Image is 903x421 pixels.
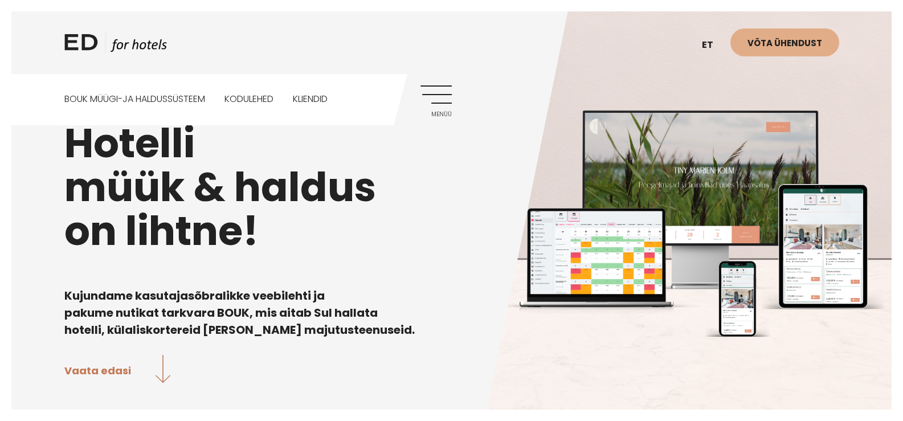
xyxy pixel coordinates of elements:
a: et [696,31,730,59]
a: ED HOTELS [64,31,167,60]
a: BOUK MÜÜGI-JA HALDUSSÜSTEEM [64,74,205,125]
span: Menüü [420,111,452,118]
a: Kliendid [293,74,328,125]
b: Kujundame kasutajasõbralikke veebilehti ja pakume nutikat tarkvara BOUK, mis aitab Sul hallata ho... [64,288,415,338]
a: Võta ühendust [730,28,839,56]
a: Kodulehed [224,74,273,125]
h1: Hotelli müük & haldus on lihtne! [64,121,839,253]
a: Menüü [420,85,452,117]
a: Vaata edasi [64,355,171,385]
